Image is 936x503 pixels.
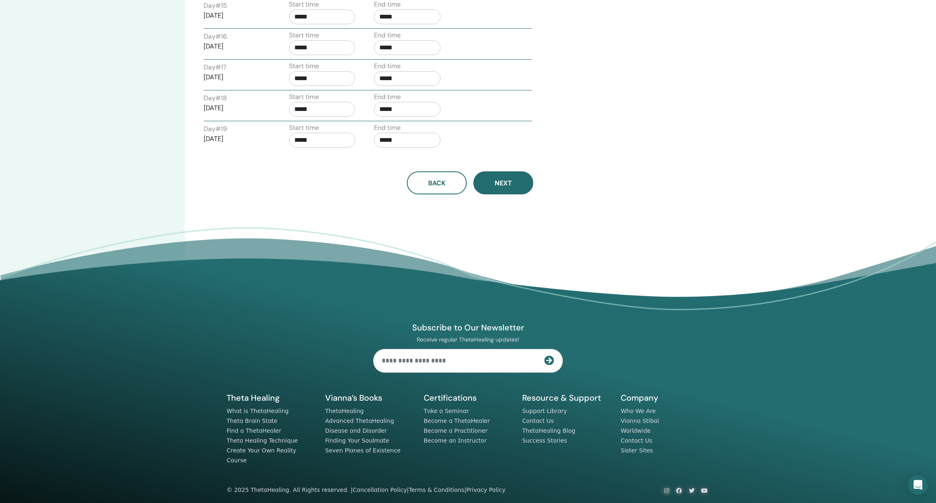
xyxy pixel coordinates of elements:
[621,418,659,424] a: Vianna Stibal
[204,32,227,42] label: Day # 16
[374,30,401,40] label: End time
[204,103,270,113] p: [DATE]
[227,392,315,403] h5: Theta Healing
[325,437,389,444] a: Finding Your Soulmate
[621,408,656,414] a: Who We Are
[204,134,270,144] p: [DATE]
[325,408,364,414] a: ThetaHealing
[325,447,401,454] a: Seven Planes of Existence
[522,437,567,444] a: Success Stories
[473,171,533,194] button: Next
[621,392,709,403] h5: Company
[289,30,319,40] label: Start time
[522,418,554,424] a: Contact Us
[522,392,611,403] h5: Resource & Support
[522,408,567,414] a: Support Library
[409,487,464,493] a: Terms & Conditions
[908,475,928,495] div: Open Intercom Messenger
[424,408,469,414] a: Take a Seminar
[227,418,278,424] a: Theta Brain State
[407,171,467,194] button: Back
[204,11,270,21] p: [DATE]
[325,418,394,424] a: Advanced ThetaHealing
[204,124,227,134] label: Day # 19
[325,427,387,434] a: Disease and Disorder
[289,123,319,133] label: Start time
[227,485,505,495] div: © 2025 ThetaHealing. All Rights reserved. | | |
[374,61,401,71] label: End time
[374,123,401,133] label: End time
[621,437,652,444] a: Contact Us
[424,418,490,424] a: Become a ThetaHealer
[289,61,319,71] label: Start time
[495,179,512,187] span: Next
[373,322,563,333] h4: Subscribe to Our Newsletter
[227,447,296,464] a: Create Your Own Reality Course
[204,62,227,72] label: Day # 17
[227,437,298,444] a: Theta Healing Technique
[227,408,289,414] a: What is ThetaHealing
[353,487,407,493] a: Cancellation Policy
[373,336,563,343] p: Receive regular ThetaHealing updates!
[204,42,270,51] p: [DATE]
[428,179,445,187] span: Back
[204,1,227,11] label: Day # 15
[522,427,575,434] a: ThetaHealing Blog
[424,392,512,403] h5: Certifications
[424,427,488,434] a: Become a Practitioner
[466,487,506,493] a: Privacy Policy
[374,92,401,102] label: End time
[424,437,486,444] a: Become an Instructor
[289,92,319,102] label: Start time
[621,427,651,434] a: Worldwide
[204,93,227,103] label: Day # 18
[204,72,270,82] p: [DATE]
[325,392,414,403] h5: Vianna’s Books
[621,447,653,454] a: Sister Sites
[227,427,281,434] a: Find a ThetaHealer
